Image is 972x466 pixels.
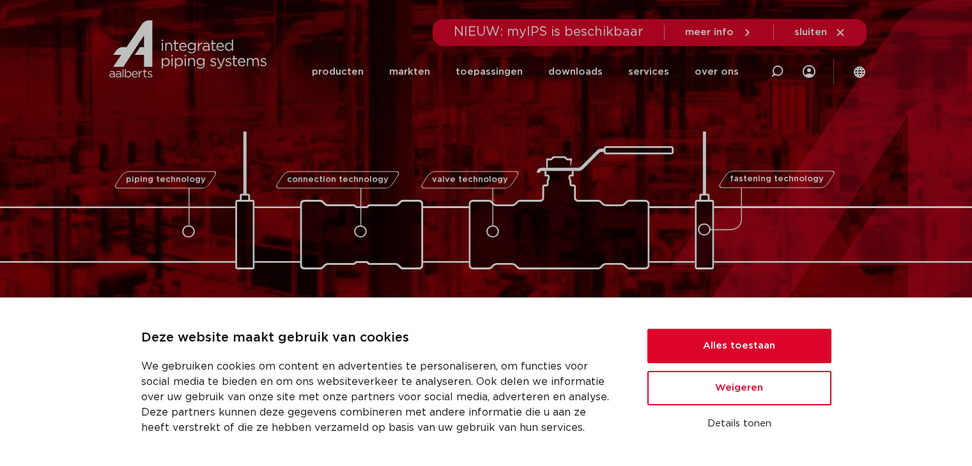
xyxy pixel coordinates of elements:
a: downloads [548,46,603,98]
span: NIEUW: myIPS is beschikbaar [454,26,644,38]
a: meer info [685,27,753,38]
span: fastening technology [730,176,824,184]
span: connection technology [286,176,388,184]
a: services [628,46,669,98]
span: sluiten [794,27,827,37]
span: meer info [685,27,734,37]
button: Alles toestaan [647,329,831,363]
button: Details tonen [647,413,831,435]
a: over ons [695,46,739,98]
div: my IPS [803,46,815,98]
p: Deze website maakt gebruik van cookies [141,328,617,349]
a: producten [312,46,364,98]
button: Weigeren [647,371,831,405]
a: markten [389,46,430,98]
a: sluiten [794,27,846,38]
a: toepassingen [456,46,523,98]
span: piping technology [126,176,206,184]
nav: Menu [312,46,739,98]
p: We gebruiken cookies om content en advertenties te personaliseren, om functies voor social media ... [141,359,617,435]
span: valve technology [432,176,508,184]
